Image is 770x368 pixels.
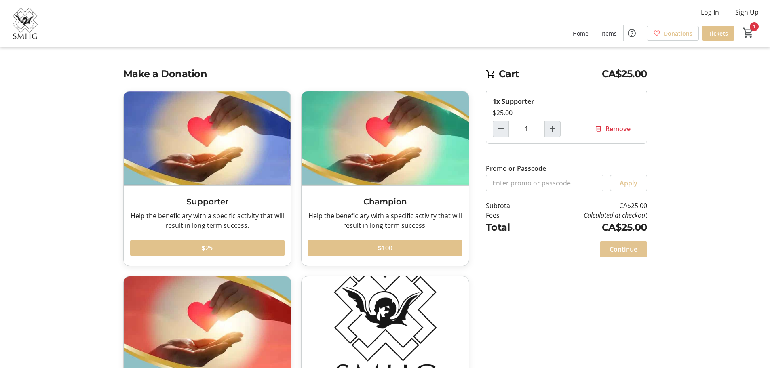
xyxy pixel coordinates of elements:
[610,175,647,191] button: Apply
[308,196,462,208] h3: Champion
[508,121,545,137] input: Supporter Quantity
[486,164,546,173] label: Promo or Passcode
[605,124,631,134] span: Remove
[308,211,462,230] div: Help the beneficiary with a specific activity that will result in long term success.
[493,97,640,106] div: 1x Supporter
[545,121,560,137] button: Increment by one
[130,196,285,208] h3: Supporter
[620,178,637,188] span: Apply
[130,211,285,230] div: Help the beneficiary with a specific activity that will result in long term success.
[308,240,462,256] button: $100
[302,91,469,185] img: Champion
[532,220,647,235] td: CA$25.00
[486,67,647,83] h2: Cart
[486,210,533,220] td: Fees
[5,3,45,44] img: St. Michaels Health Group's Logo
[602,67,647,81] span: CA$25.00
[664,29,692,38] span: Donations
[486,201,533,210] td: Subtotal
[130,240,285,256] button: $25
[532,201,647,210] td: CA$25.00
[595,26,623,41] a: Items
[602,29,617,38] span: Items
[624,25,640,41] button: Help
[378,243,392,253] span: $100
[735,7,759,17] span: Sign Up
[702,26,734,41] a: Tickets
[493,108,640,118] div: $25.00
[123,67,469,81] h2: Make a Donation
[741,25,755,40] button: Cart
[493,121,508,137] button: Decrement by one
[486,175,603,191] input: Enter promo or passcode
[729,6,765,19] button: Sign Up
[124,91,291,185] img: Supporter
[610,244,637,254] span: Continue
[701,7,719,17] span: Log In
[694,6,726,19] button: Log In
[573,29,589,38] span: Home
[585,121,640,137] button: Remove
[709,29,728,38] span: Tickets
[532,210,647,220] td: Calculated at checkout
[647,26,699,41] a: Donations
[600,241,647,257] button: Continue
[202,243,213,253] span: $25
[566,26,595,41] a: Home
[486,220,533,235] td: Total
